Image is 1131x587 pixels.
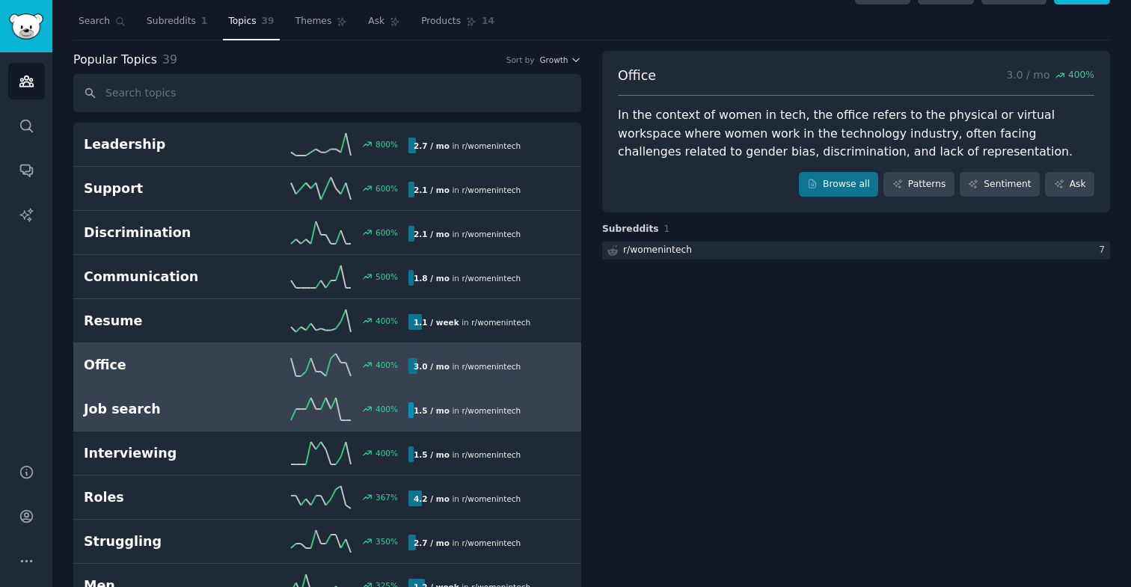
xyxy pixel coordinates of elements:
div: 400 % [376,360,398,370]
a: Support600%2.1 / moin r/womenintech [73,167,581,211]
div: in [408,402,526,418]
span: r/ womenintech [462,494,521,503]
h2: Support [84,179,246,198]
span: Ask [368,15,384,28]
span: 1 [664,224,670,234]
h2: Leadership [84,135,246,154]
span: Office [618,67,656,85]
span: Popular Topics [73,51,157,70]
span: r/ womenintech [462,230,521,239]
button: Growth [539,55,581,65]
h2: Discrimination [84,224,246,242]
b: 2.1 / mo [414,230,450,239]
h2: Communication [84,268,246,286]
span: 39 [262,15,275,28]
b: 2.1 / mo [414,185,450,194]
span: r/ womenintech [471,318,530,327]
div: in [408,270,526,286]
span: r/ womenintech [462,185,521,194]
h2: Interviewing [84,444,246,463]
div: 7 [1099,244,1110,257]
span: r/ womenintech [462,274,521,283]
a: Sentiment [960,172,1040,197]
div: in [408,226,526,242]
b: 3.0 / mo [414,362,450,371]
b: 1.1 / week [414,318,459,327]
b: 2.7 / mo [414,141,450,150]
span: Search [79,15,110,28]
a: Ask [1045,172,1094,197]
b: 1.5 / mo [414,406,450,415]
h2: Resume [84,312,246,331]
span: Themes [295,15,332,28]
h2: Job search [84,400,246,419]
div: 600 % [376,227,398,238]
a: Subreddits1 [141,10,212,40]
p: 3.0 / mo [1006,67,1094,85]
span: 1 [201,15,208,28]
h2: Roles [84,488,246,507]
div: 350 % [376,536,398,547]
div: in [408,314,536,330]
div: Sort by [506,55,535,65]
a: Ask [363,10,405,40]
div: 500 % [376,271,398,282]
img: GummySearch logo [9,13,43,40]
div: in [408,182,526,197]
div: in [408,491,526,506]
a: Leadership800%2.7 / moin r/womenintech [73,123,581,167]
input: Search topics [73,74,581,112]
a: Browse all [799,172,879,197]
a: Communication500%1.8 / moin r/womenintech [73,255,581,299]
span: 400 % [1068,69,1094,82]
a: Themes [290,10,353,40]
a: Search [73,10,131,40]
a: Resume400%1.1 / weekin r/womenintech [73,299,581,343]
div: in [408,446,526,462]
b: 4.2 / mo [414,494,450,503]
span: r/ womenintech [462,406,521,415]
span: 14 [482,15,494,28]
span: Subreddits [147,15,196,28]
span: r/ womenintech [462,362,521,371]
span: Subreddits [602,223,659,236]
b: 1.8 / mo [414,274,450,283]
a: Patterns [883,172,954,197]
a: r/womenintech7 [602,242,1110,260]
span: r/ womenintech [462,538,521,547]
div: 367 % [376,492,398,503]
span: r/ womenintech [462,450,521,459]
div: In the context of women in tech, the office refers to the physical or virtual workspace where wom... [618,106,1094,162]
div: 600 % [376,183,398,194]
a: Interviewing400%1.5 / moin r/womenintech [73,431,581,476]
h2: Office [84,356,246,375]
a: Struggling350%2.7 / moin r/womenintech [73,520,581,564]
h2: Struggling [84,532,246,551]
div: in [408,138,526,153]
div: 400 % [376,448,398,458]
a: Discrimination600%2.1 / moin r/womenintech [73,211,581,255]
span: Topics [228,15,256,28]
b: 1.5 / mo [414,450,450,459]
div: in [408,535,526,550]
span: 39 [162,52,177,67]
b: 2.7 / mo [414,538,450,547]
span: r/ womenintech [462,141,521,150]
span: Products [421,15,461,28]
a: Products14 [416,10,500,40]
div: 400 % [376,404,398,414]
div: r/ womenintech [623,244,692,257]
a: Job search400%1.5 / moin r/womenintech [73,387,581,431]
a: Topics39 [223,10,279,40]
span: Growth [539,55,568,65]
a: Roles367%4.2 / moin r/womenintech [73,476,581,520]
a: Office400%3.0 / moin r/womenintech [73,343,581,387]
div: 800 % [376,139,398,150]
div: in [408,358,526,374]
div: 400 % [376,316,398,326]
